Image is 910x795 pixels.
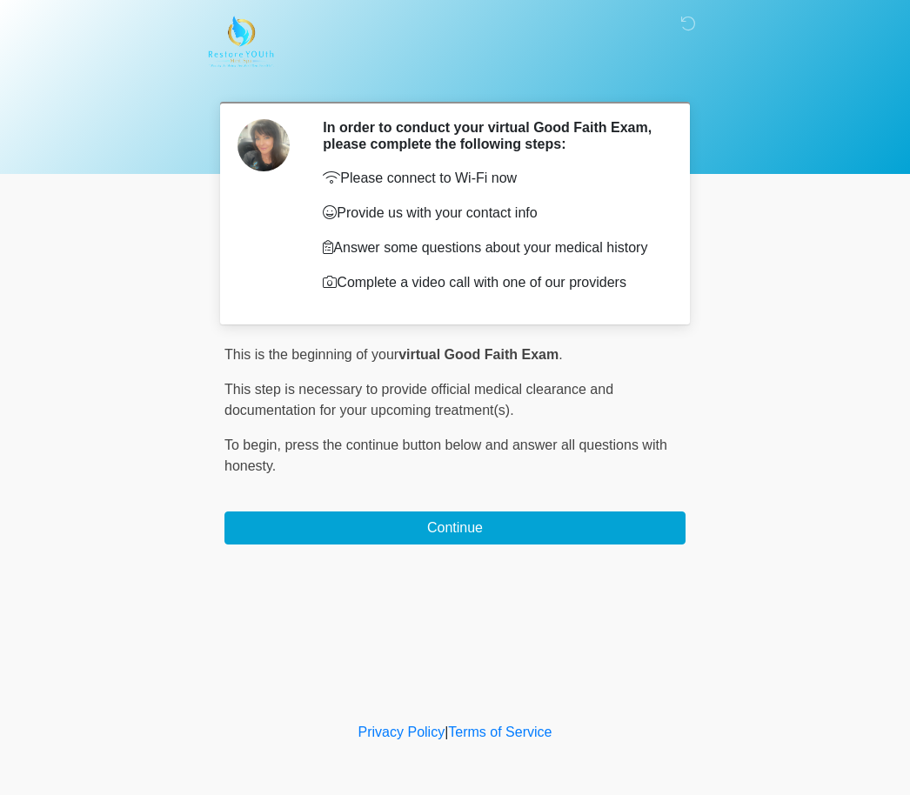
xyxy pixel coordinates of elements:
[224,438,284,452] span: To begin,
[358,725,445,739] a: Privacy Policy
[224,511,686,544] button: Continue
[323,203,659,224] p: Provide us with your contact info
[207,13,274,70] img: Restore YOUth Med Spa Logo
[224,382,613,418] span: This step is necessary to provide official medical clearance and documentation for your upcoming ...
[238,119,290,171] img: Agent Avatar
[323,237,659,258] p: Answer some questions about your medical history
[323,272,659,293] p: Complete a video call with one of our providers
[559,347,562,362] span: .
[224,438,667,473] span: press the continue button below and answer all questions with honesty.
[448,725,552,739] a: Terms of Service
[323,168,659,189] p: Please connect to Wi-Fi now
[224,347,398,362] span: This is the beginning of your
[398,347,559,362] strong: virtual Good Faith Exam
[323,119,659,152] h2: In order to conduct your virtual Good Faith Exam, please complete the following steps:
[445,725,448,739] a: |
